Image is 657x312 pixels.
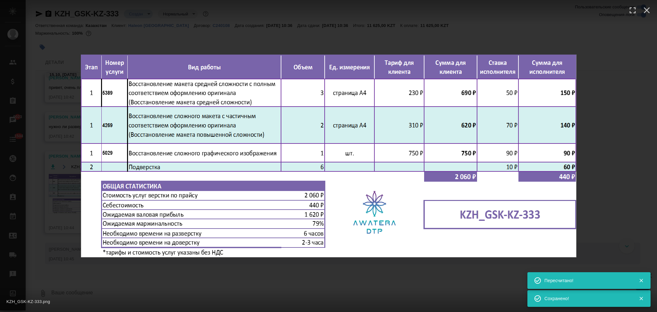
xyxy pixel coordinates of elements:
button: Закрыть [635,278,648,283]
div: Пересчитано! [544,277,629,284]
img: KZH_GSK-KZ-333.png [81,55,576,257]
button: Enter fullscreen (f) [626,3,640,17]
span: KZH_GSK-KZ-333.png [6,299,50,304]
div: Сохранено! [544,295,629,302]
button: Закрыть [635,296,648,301]
button: Close (esc) [640,3,654,17]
